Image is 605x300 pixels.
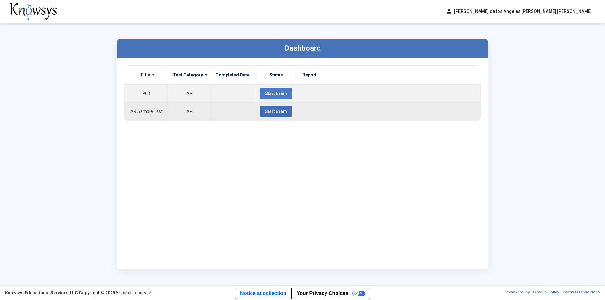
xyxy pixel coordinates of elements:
span: Start Exam [265,109,287,114]
button: Start Exam [260,88,292,99]
label: Title [140,72,150,78]
td: IAR [168,84,210,102]
button: person[PERSON_NAME] de los Angeles [PERSON_NAME] [PERSON_NAME] [442,6,596,17]
a: Terms & Conditions [562,290,600,296]
th: Status [255,66,297,85]
button: Start Exam [260,106,292,117]
th: Report [297,66,481,85]
td: IAR Sample Test [124,102,168,120]
a: Privacy Policy [504,290,530,296]
button: Your Privacy Choices [291,288,370,299]
a: Cookie Policy [533,290,559,296]
img: knowsys-logo.png [9,3,57,20]
a: Notice at collection [235,288,291,299]
label: Dashboard [284,44,321,53]
label: Completed Date [216,72,250,78]
div: All rights reserved. [5,290,152,296]
strong: Knowsys Educational Services LLC Copyright © 2025 [5,290,115,295]
td: 903 [124,84,168,102]
td: IAR [168,102,210,120]
label: Test Category [173,72,203,78]
span: Start Exam [265,91,287,96]
span: person [446,8,452,15]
